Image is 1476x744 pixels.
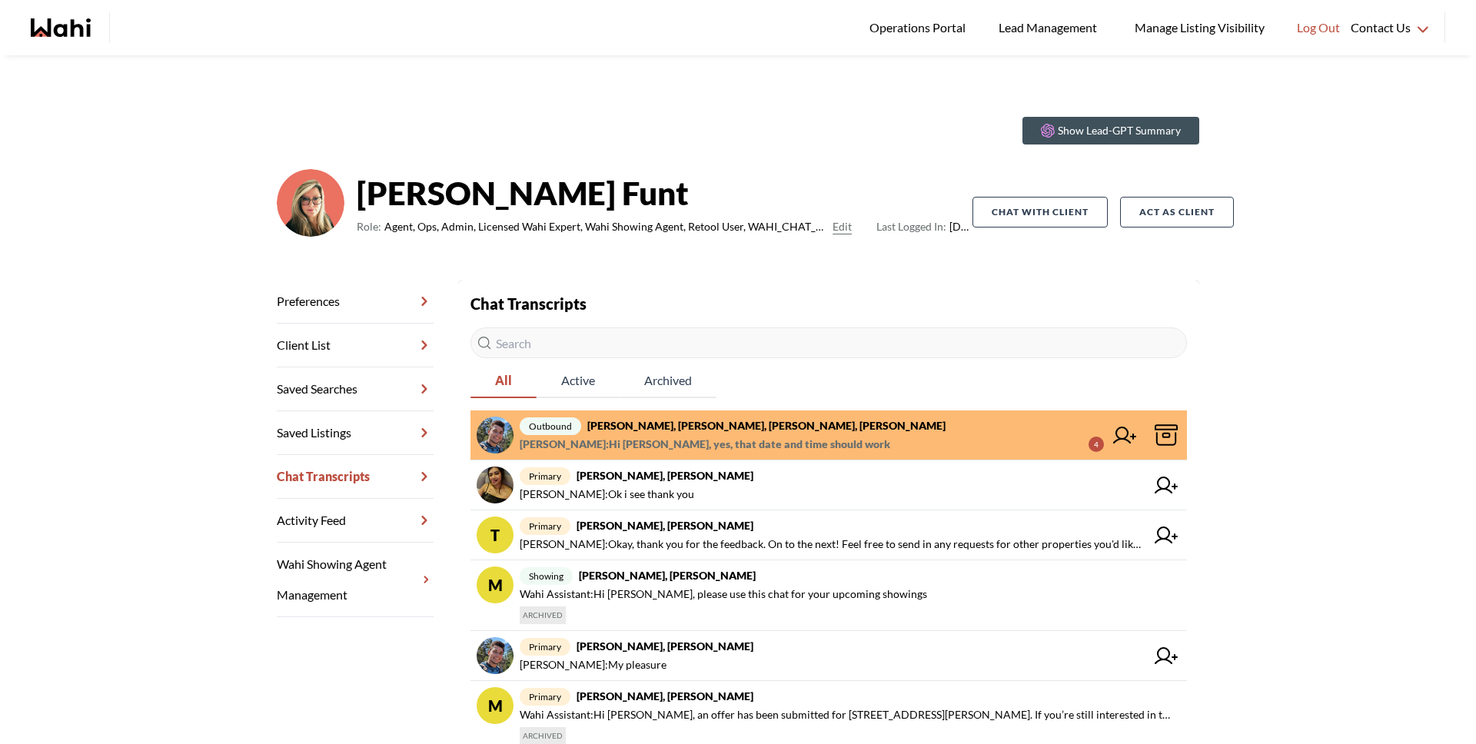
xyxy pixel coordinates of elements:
[520,417,581,435] span: outbound
[357,218,381,236] span: Role:
[477,637,514,674] img: chat avatar
[876,220,946,233] span: Last Logged In:
[520,585,927,603] span: Wahi Assistant : Hi [PERSON_NAME], please use this chat for your upcoming showings
[477,467,514,503] img: chat avatar
[477,566,514,603] div: M
[520,485,694,503] span: [PERSON_NAME] : Ok i see thank you
[577,519,753,532] strong: [PERSON_NAME], [PERSON_NAME]
[470,327,1187,358] input: Search
[520,606,566,624] span: ARCHIVED
[31,18,91,37] a: Wahi homepage
[477,417,514,453] img: chat avatar
[470,510,1187,560] a: tprimary[PERSON_NAME], [PERSON_NAME][PERSON_NAME]:Okay, thank you for the feedback. On to the nex...
[1297,18,1340,38] span: Log Out
[470,460,1187,510] a: primary[PERSON_NAME], [PERSON_NAME][PERSON_NAME]:Ok i see thank you
[620,364,716,398] button: Archived
[277,280,434,324] a: Preferences
[537,364,620,397] span: Active
[1130,18,1269,38] span: Manage Listing Visibility
[999,18,1102,38] span: Lead Management
[577,639,753,653] strong: [PERSON_NAME], [PERSON_NAME]
[1120,197,1234,228] button: Act as Client
[470,364,537,398] button: All
[972,197,1108,228] button: Chat with client
[470,294,587,313] strong: Chat Transcripts
[1022,117,1199,144] button: Show Lead-GPT Summary
[277,367,434,411] a: Saved Searches
[833,218,852,236] button: Edit
[470,364,537,397] span: All
[277,499,434,543] a: Activity Feed
[577,469,753,482] strong: [PERSON_NAME], [PERSON_NAME]
[470,560,1187,631] a: Mshowing[PERSON_NAME], [PERSON_NAME]Wahi Assistant:Hi [PERSON_NAME], please use this chat for you...
[277,411,434,455] a: Saved Listings
[1089,437,1104,452] div: 4
[520,435,890,453] span: [PERSON_NAME] : Hi [PERSON_NAME], yes, that date and time should work
[520,638,570,656] span: primary
[520,688,570,706] span: primary
[357,170,972,216] strong: [PERSON_NAME] Funt
[477,516,514,553] div: t
[869,18,971,38] span: Operations Portal
[470,410,1187,460] a: outbound[PERSON_NAME], [PERSON_NAME], [PERSON_NAME], [PERSON_NAME][PERSON_NAME]:Hi [PERSON_NAME],...
[520,706,1175,724] span: Wahi Assistant : Hi [PERSON_NAME], an offer has been submitted for [STREET_ADDRESS][PERSON_NAME]....
[520,656,667,674] span: [PERSON_NAME] : My pleasure
[520,567,573,585] span: showing
[277,543,434,617] a: Wahi Showing Agent Management
[520,467,570,485] span: primary
[470,631,1187,681] a: primary[PERSON_NAME], [PERSON_NAME][PERSON_NAME]:My pleasure
[579,569,756,582] strong: [PERSON_NAME], [PERSON_NAME]
[1058,123,1181,138] p: Show Lead-GPT Summary
[537,364,620,398] button: Active
[520,535,1145,553] span: [PERSON_NAME] : Okay, thank you for the feedback. On to the next! Feel free to send in any reques...
[876,218,972,236] span: [DATE]
[277,455,434,499] a: Chat Transcripts
[477,687,514,724] div: M
[577,689,753,702] strong: [PERSON_NAME], [PERSON_NAME]
[520,517,570,535] span: primary
[277,324,434,367] a: Client List
[277,169,344,237] img: ef0591e0ebeb142b.png
[384,218,826,236] span: Agent, Ops, Admin, Licensed Wahi Expert, Wahi Showing Agent, Retool User, WAHI_CHAT_MODERATOR
[587,419,946,432] strong: [PERSON_NAME], [PERSON_NAME], [PERSON_NAME], [PERSON_NAME]
[620,364,716,397] span: Archived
